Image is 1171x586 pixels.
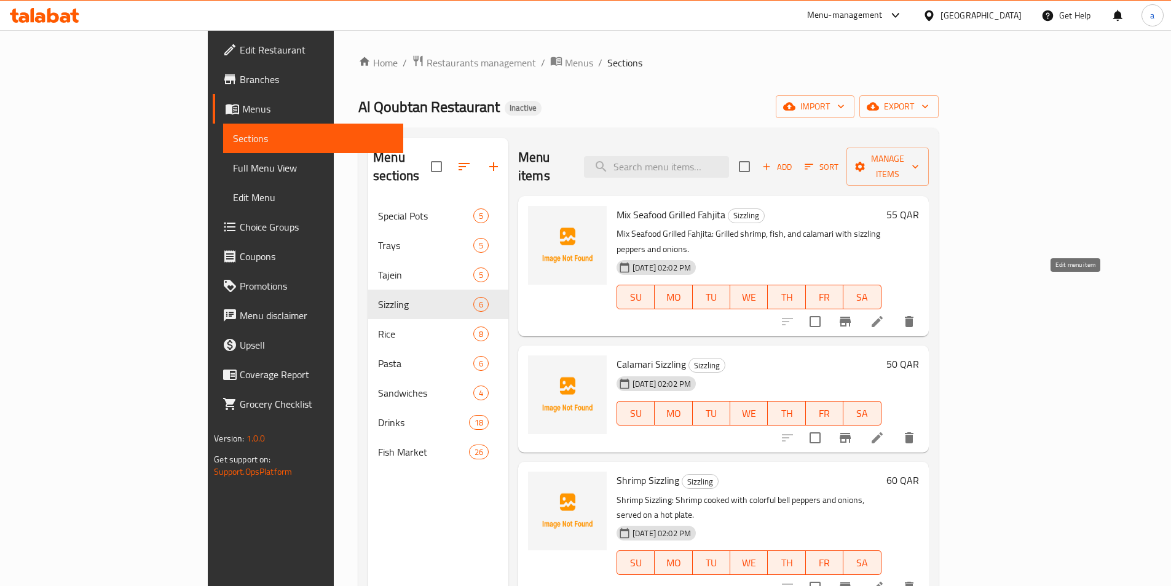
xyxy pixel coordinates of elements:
div: Trays [378,238,473,253]
div: Sizzling [688,358,725,373]
button: TU [693,285,730,309]
button: SU [617,285,655,309]
a: Coupons [213,242,403,271]
div: items [473,208,489,223]
div: Trays5 [368,231,508,260]
a: Restaurants management [412,55,536,71]
button: WE [730,285,768,309]
span: Sections [607,55,642,70]
span: 18 [470,417,488,429]
img: Mix Seafood Grilled Fahjita [528,206,607,285]
span: SU [622,288,650,306]
span: import [786,99,845,114]
span: Calamari Sizzling [617,355,686,373]
button: SU [617,550,655,575]
button: TU [693,401,730,426]
button: SA [843,285,881,309]
button: TH [768,550,805,575]
button: export [859,95,939,118]
span: Sections [233,131,393,146]
span: Pasta [378,356,473,371]
div: [GEOGRAPHIC_DATA] [940,9,1022,22]
span: Edit Restaurant [240,42,393,57]
button: WE [730,550,768,575]
span: a [1150,9,1154,22]
span: Sort sections [449,152,479,181]
a: Branches [213,65,403,94]
span: TU [698,405,725,422]
span: 26 [470,446,488,458]
input: search [584,156,729,178]
span: SU [622,405,650,422]
h2: Menu items [518,148,569,185]
a: Support.OpsPlatform [214,464,292,480]
button: FR [806,285,843,309]
span: Version: [214,430,244,446]
button: SU [617,401,655,426]
button: SA [843,401,881,426]
span: Manage items [856,151,919,182]
button: delete [894,307,924,336]
span: MO [660,554,687,572]
span: SA [848,288,876,306]
div: Drinks18 [368,408,508,437]
div: Sandwiches4 [368,378,508,408]
span: FR [811,405,838,422]
button: TU [693,550,730,575]
a: Edit Restaurant [213,35,403,65]
span: 6 [474,358,488,370]
div: items [473,267,489,282]
span: Menu disclaimer [240,308,393,323]
a: Menu disclaimer [213,301,403,330]
span: Sort [805,160,838,174]
a: Upsell [213,330,403,360]
div: items [473,356,489,371]
span: 6 [474,299,488,311]
a: Edit menu item [870,430,885,445]
span: Special Pots [378,208,473,223]
a: Grocery Checklist [213,389,403,419]
a: Menus [550,55,593,71]
span: TH [773,554,800,572]
span: Promotions [240,279,393,293]
img: Calamari Sizzling [528,355,607,434]
span: Tajein [378,267,473,282]
a: Menus [213,94,403,124]
span: Sort items [797,157,846,176]
div: items [473,327,489,341]
span: Get support on: [214,451,270,467]
button: TH [768,401,805,426]
span: FR [811,288,838,306]
span: Select section [731,154,757,180]
span: SA [848,405,876,422]
span: Drinks [378,415,469,430]
button: Sort [802,157,842,176]
span: Restaurants management [427,55,536,70]
span: Choice Groups [240,220,393,234]
span: Select all sections [424,154,449,180]
button: WE [730,401,768,426]
div: Fish Market26 [368,437,508,467]
span: Sandwiches [378,386,473,400]
div: Tajein5 [368,260,508,290]
span: Sizzling [378,297,473,312]
div: Menu-management [807,8,883,23]
a: Choice Groups [213,212,403,242]
div: Fish Market [378,445,469,459]
span: 5 [474,240,488,251]
span: Branches [240,72,393,87]
span: Coverage Report [240,367,393,382]
div: Sizzling [682,474,719,489]
div: Pasta6 [368,349,508,378]
span: Menus [242,101,393,116]
span: Rice [378,327,473,341]
span: Al Qoubtan Restaurant [358,93,500,121]
span: Sizzling [682,475,718,489]
span: WE [735,554,763,572]
div: items [473,297,489,312]
div: items [469,415,489,430]
nav: breadcrumb [358,55,939,71]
